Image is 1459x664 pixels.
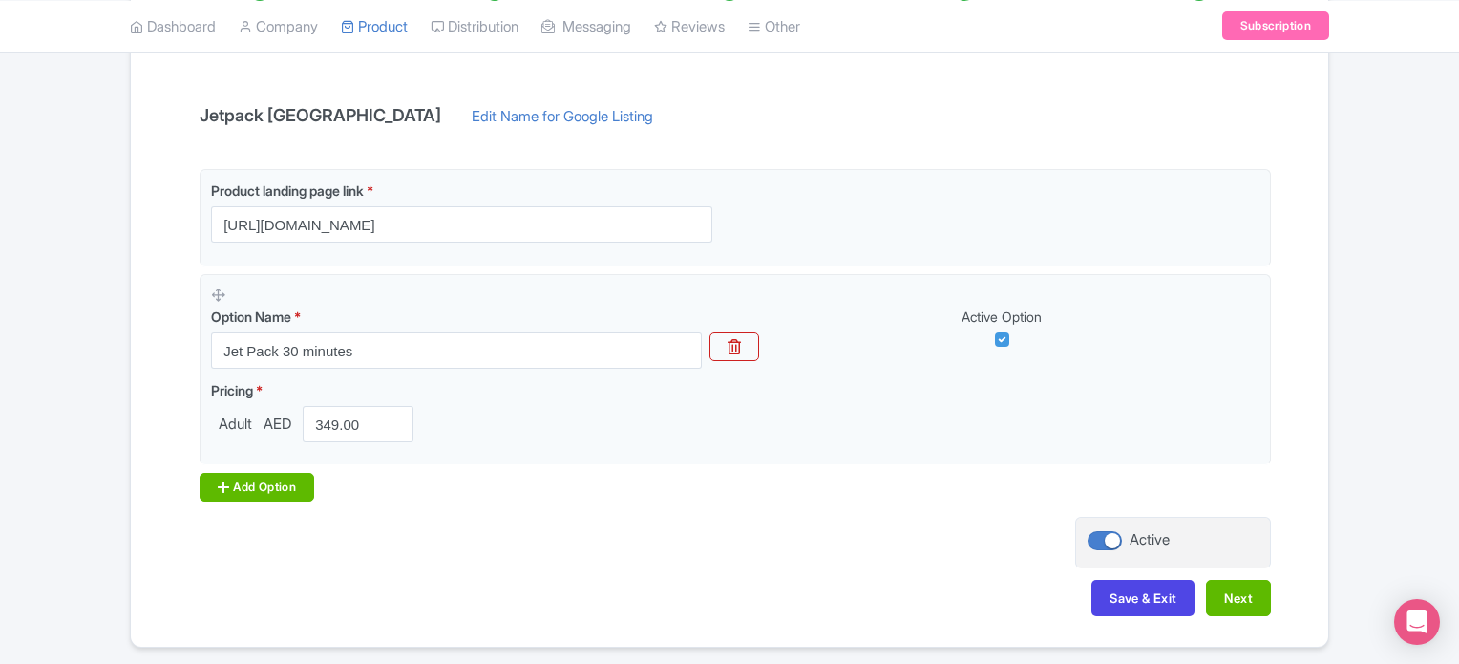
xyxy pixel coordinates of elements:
span: Active Option [962,309,1042,325]
div: Open Intercom Messenger [1394,599,1440,645]
span: Product landing page link [211,182,364,199]
h4: Jetpack [GEOGRAPHIC_DATA] [188,106,453,125]
button: Save & Exit [1091,580,1195,616]
a: Edit Name for Google Listing [453,106,672,137]
input: Option Name [211,332,702,369]
div: Add Option [200,473,314,502]
span: AED [260,414,295,436]
span: Pricing [211,382,253,398]
button: Next [1206,580,1271,616]
input: 0.00 [303,406,413,442]
input: Product landing page link [211,206,712,243]
span: Option Name [211,309,291,325]
a: Subscription [1222,11,1329,40]
div: Active [1130,529,1170,551]
span: Adult [211,414,260,436]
